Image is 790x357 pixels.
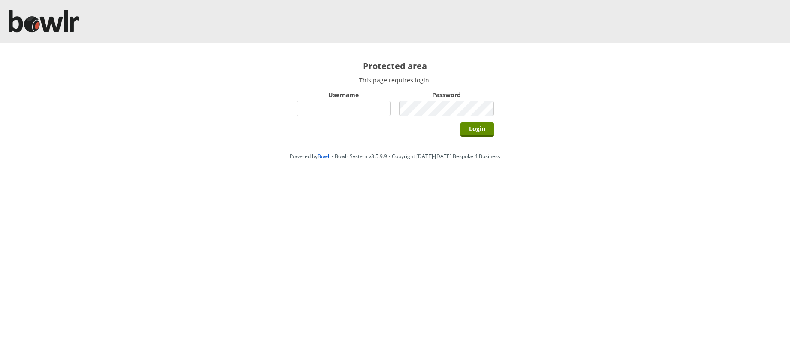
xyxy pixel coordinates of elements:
[297,91,391,99] label: Username
[399,91,494,99] label: Password
[318,153,331,160] a: Bowlr
[297,76,494,84] p: This page requires login.
[290,153,500,160] span: Powered by • Bowlr System v3.5.9.9 • Copyright [DATE]-[DATE] Bespoke 4 Business
[297,60,494,72] h2: Protected area
[460,122,494,137] input: Login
